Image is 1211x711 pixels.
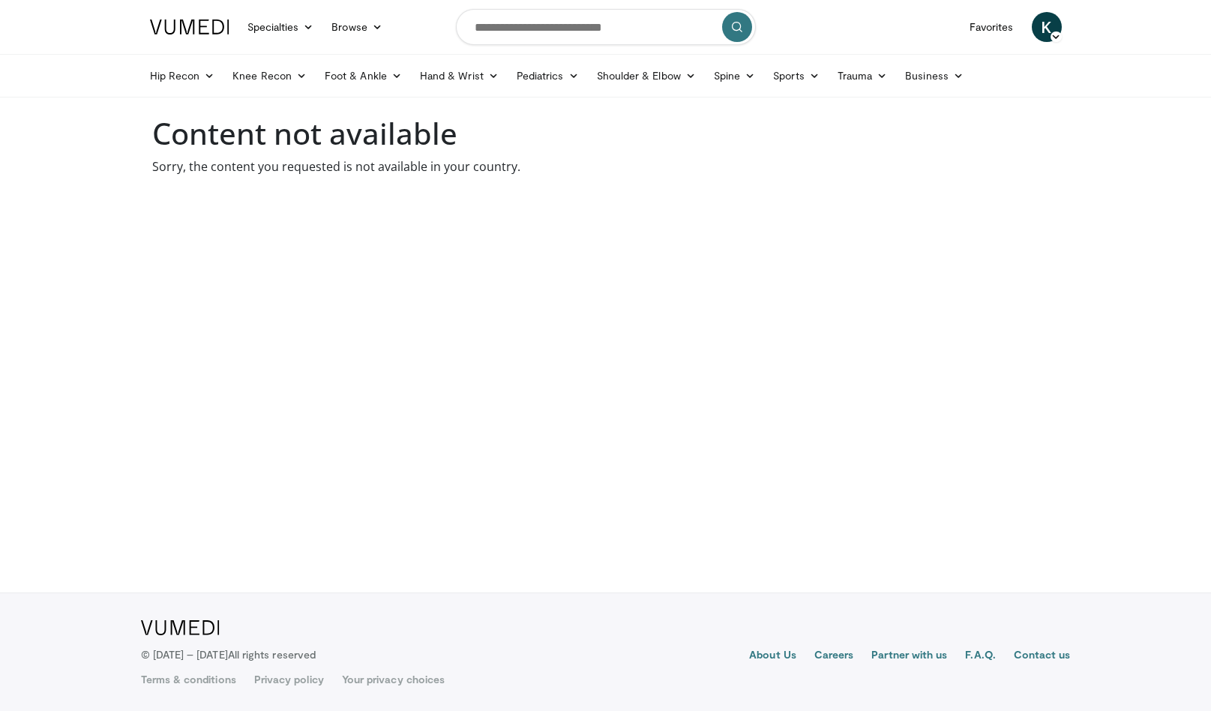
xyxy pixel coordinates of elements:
[150,19,229,34] img: VuMedi Logo
[508,61,588,91] a: Pediatrics
[871,647,947,665] a: Partner with us
[814,647,854,665] a: Careers
[965,647,995,665] a: F.A.Q.
[152,157,1060,175] p: Sorry, the content you requested is not available in your country.
[411,61,508,91] a: Hand & Wrist
[705,61,764,91] a: Spine
[896,61,973,91] a: Business
[316,61,411,91] a: Foot & Ankle
[141,647,316,662] p: © [DATE] – [DATE]
[322,12,391,42] a: Browse
[829,61,897,91] a: Trauma
[141,672,236,687] a: Terms & conditions
[141,61,224,91] a: Hip Recon
[588,61,705,91] a: Shoulder & Elbow
[152,115,1060,151] h1: Content not available
[749,647,796,665] a: About Us
[238,12,323,42] a: Specialties
[342,672,445,687] a: Your privacy choices
[254,672,324,687] a: Privacy policy
[961,12,1023,42] a: Favorites
[1032,12,1062,42] a: K
[764,61,829,91] a: Sports
[223,61,316,91] a: Knee Recon
[228,648,316,661] span: All rights reserved
[456,9,756,45] input: Search topics, interventions
[1014,647,1071,665] a: Contact us
[141,620,220,635] img: VuMedi Logo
